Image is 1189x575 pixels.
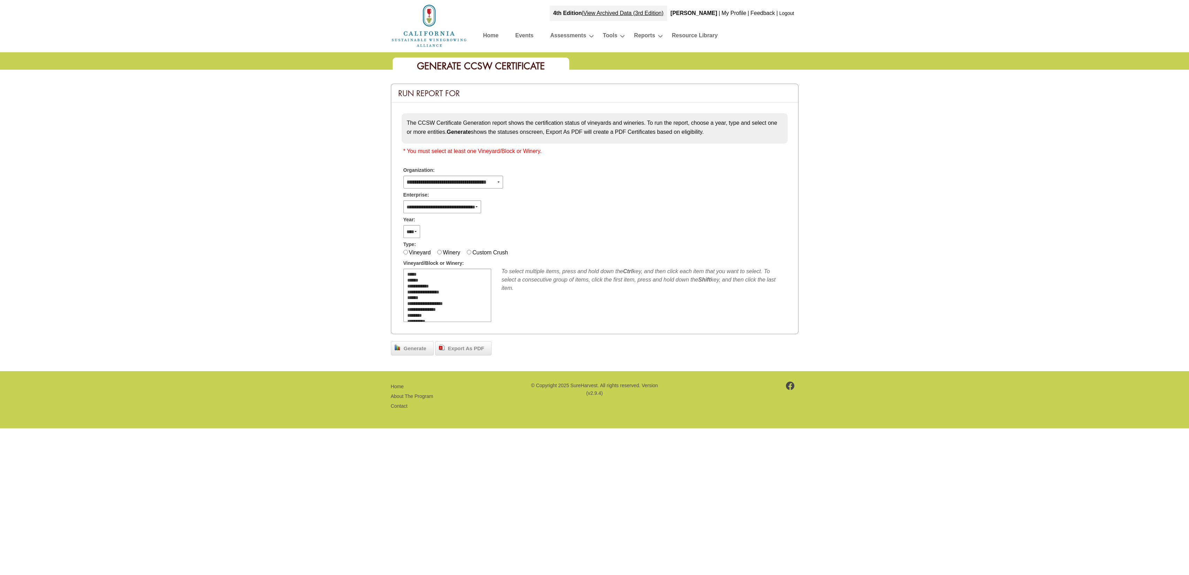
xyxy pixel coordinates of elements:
[391,341,434,356] a: Generate
[530,382,659,397] p: © Copyright 2025 SureHarvest. All rights reserved. Version (v2.9.4)
[584,10,664,16] a: View Archived Data (3rd Edition)
[747,6,750,21] div: |
[718,6,721,21] div: |
[515,31,533,43] a: Events
[400,345,430,353] span: Generate
[672,31,718,43] a: Resource Library
[721,10,746,16] a: My Profile
[603,31,617,43] a: Tools
[502,267,786,292] div: To select multiple items, press and hold down the key, and then click each item that you want to ...
[403,260,464,267] span: Vineyard/Block or Winery:
[439,345,445,350] img: doc_pdf.png
[417,60,545,72] span: Generate CCSW Certificate
[776,6,779,21] div: |
[786,382,795,390] img: footer-facebook.png
[671,10,717,16] b: [PERSON_NAME]
[395,345,400,350] img: chart_bar.png
[443,250,460,255] label: Winery
[391,403,408,409] a: Contact
[483,31,499,43] a: Home
[550,31,586,43] a: Assessments
[391,393,433,399] a: About The Program
[550,6,667,21] div: |
[391,22,468,28] a: Home
[435,341,492,356] a: Export As PDF
[750,10,775,16] a: Feedback
[472,250,508,255] label: Custom Crush
[403,241,416,248] span: Type:
[634,31,655,43] a: Reports
[407,118,782,136] p: The CCSW Certificate Generation report shows the certification status of vineyards and wineries. ...
[403,216,415,223] span: Year:
[391,3,468,48] img: logo_cswa2x.png
[403,167,435,174] span: Organization:
[391,384,404,389] a: Home
[403,148,542,154] span: * You must select at least one Vineyard/Block or Winery.
[447,129,471,135] strong: Generate
[391,84,798,103] div: Run Report For
[698,277,711,283] b: Shift
[409,250,431,255] label: Vineyard
[553,10,582,16] strong: 4th Edition
[623,268,633,274] b: Ctrl
[403,191,429,199] span: Enterprise:
[445,345,488,353] span: Export As PDF
[779,10,794,16] a: Logout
